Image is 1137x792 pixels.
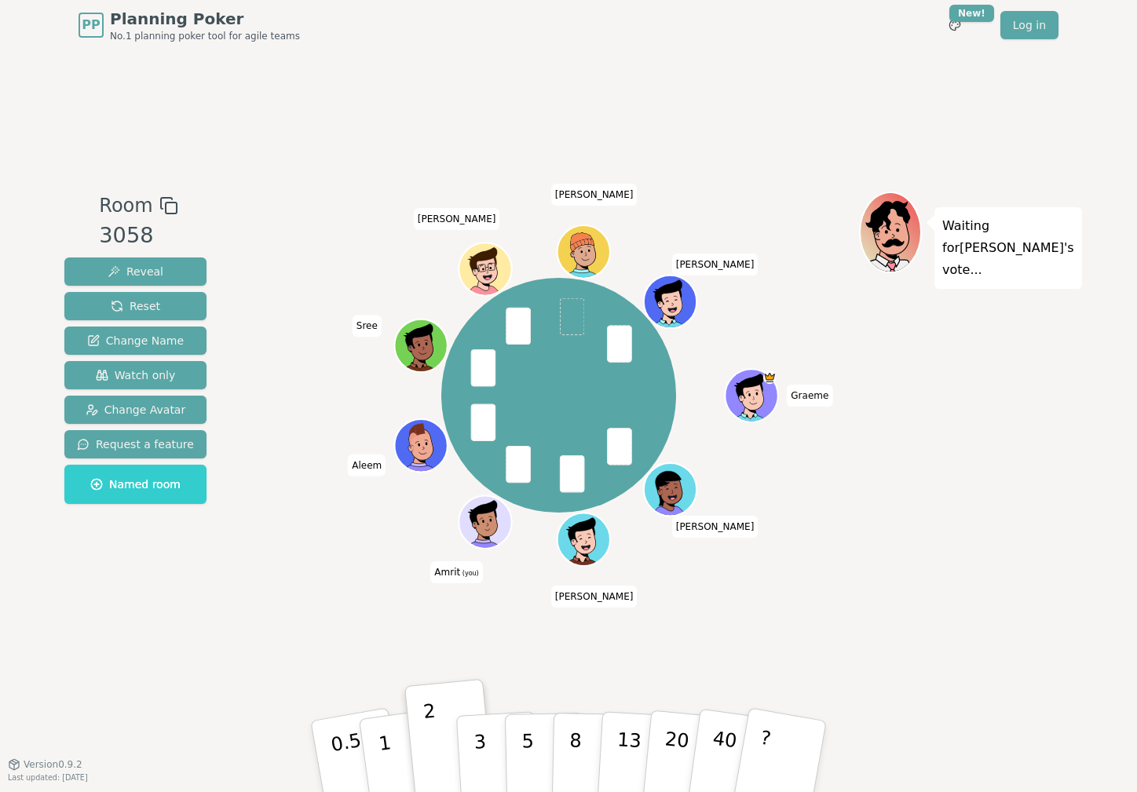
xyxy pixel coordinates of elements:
span: Click to change your name [672,254,759,276]
div: New! [949,5,994,22]
button: Click to change your avatar [461,497,510,546]
button: Change Avatar [64,396,207,424]
button: Version0.9.2 [8,758,82,771]
p: 2 [422,700,443,786]
span: (you) [460,570,479,577]
span: Click to change your name [430,561,482,583]
span: Click to change your name [414,208,500,230]
div: 3058 [99,220,177,252]
button: New! [941,11,969,39]
span: Click to change your name [348,454,386,476]
a: PPPlanning PokerNo.1 planning poker tool for agile teams [79,8,300,42]
span: Last updated: [DATE] [8,773,88,782]
span: Reveal [108,264,163,279]
button: Named room [64,465,207,504]
span: Change Name [87,333,184,349]
span: Click to change your name [551,586,638,608]
span: Planning Poker [110,8,300,30]
span: Request a feature [77,436,194,452]
span: No.1 planning poker tool for agile teams [110,30,300,42]
span: Click to change your name [787,385,832,407]
span: Named room [90,476,181,492]
button: Change Name [64,327,207,355]
span: Version 0.9.2 [24,758,82,771]
button: Reveal [64,257,207,286]
span: Click to change your name [672,516,759,538]
span: Click to change your name [353,315,382,337]
span: Click to change your name [551,184,638,206]
span: Reset [111,298,160,314]
a: Log in [1000,11,1058,39]
span: Room [99,192,152,220]
span: PP [82,16,100,35]
button: Request a feature [64,430,207,458]
p: Waiting for [PERSON_NAME] 's vote... [942,215,1074,281]
span: Watch only [96,367,176,383]
span: Change Avatar [86,402,186,418]
button: Watch only [64,361,207,389]
span: Graeme is the host [763,370,777,384]
button: Reset [64,292,207,320]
